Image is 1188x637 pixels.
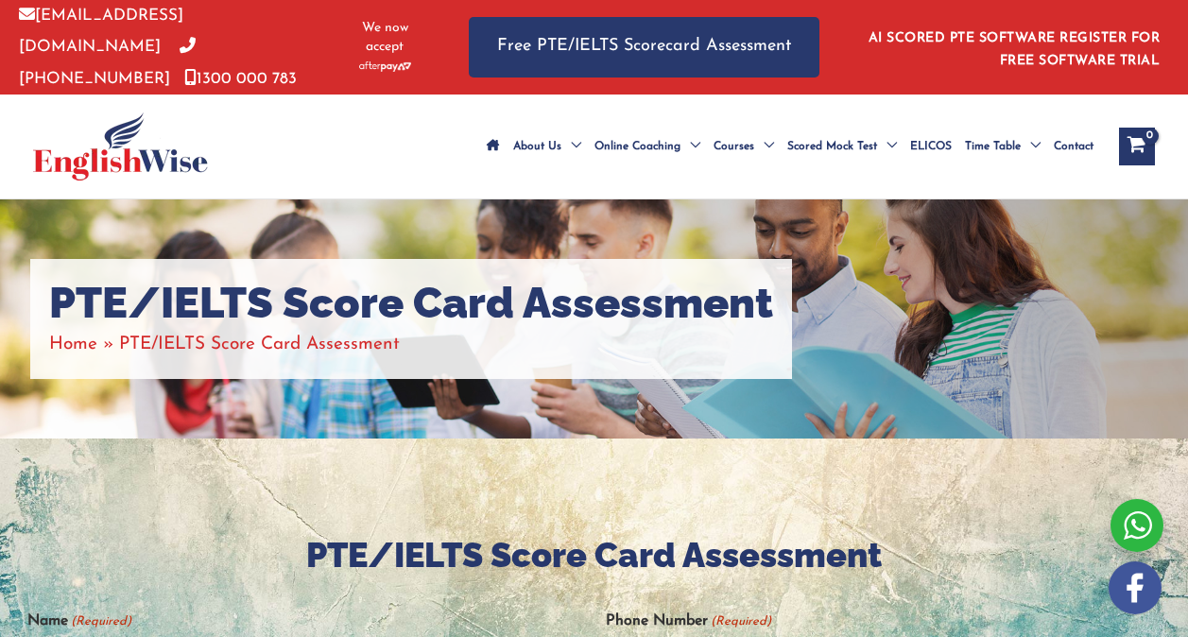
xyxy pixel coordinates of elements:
[1021,113,1041,180] span: Menu Toggle
[49,329,773,360] nav: Breadcrumbs
[594,113,680,180] span: Online Coaching
[1119,128,1155,165] a: View Shopping Cart, empty
[958,113,1047,180] a: Time TableMenu Toggle
[606,606,771,637] label: Phone Number
[119,336,400,353] span: PTE/IELTS Score Card Assessment
[869,31,1161,68] a: AI SCORED PTE SOFTWARE REGISTER FOR FREE SOFTWARE TRIAL
[49,278,773,329] h1: PTE/IELTS Score Card Assessment
[1047,113,1100,180] a: Contact
[754,113,774,180] span: Menu Toggle
[27,533,1162,577] h2: PTE/IELTS Score Card Assessment
[480,113,1100,180] nav: Site Navigation: Main Menu
[49,336,97,353] a: Home
[707,113,781,180] a: CoursesMenu Toggle
[69,606,131,637] span: (Required)
[359,61,411,72] img: Afterpay-Logo
[513,113,561,180] span: About Us
[1109,561,1162,614] img: white-facebook.png
[857,16,1169,77] aside: Header Widget 1
[787,113,877,180] span: Scored Mock Test
[910,113,952,180] span: ELICOS
[965,113,1021,180] span: Time Table
[349,19,422,57] span: We now accept
[904,113,958,180] a: ELICOS
[507,113,588,180] a: About UsMenu Toggle
[19,8,183,55] a: [EMAIL_ADDRESS][DOMAIN_NAME]
[1054,113,1093,180] span: Contact
[680,113,700,180] span: Menu Toggle
[19,39,196,86] a: [PHONE_NUMBER]
[714,113,754,180] span: Courses
[588,113,707,180] a: Online CoachingMenu Toggle
[33,112,208,181] img: cropped-ew-logo
[781,113,904,180] a: Scored Mock TestMenu Toggle
[709,606,771,637] span: (Required)
[877,113,897,180] span: Menu Toggle
[561,113,581,180] span: Menu Toggle
[184,71,297,87] a: 1300 000 783
[27,606,131,637] label: Name
[469,17,819,77] a: Free PTE/IELTS Scorecard Assessment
